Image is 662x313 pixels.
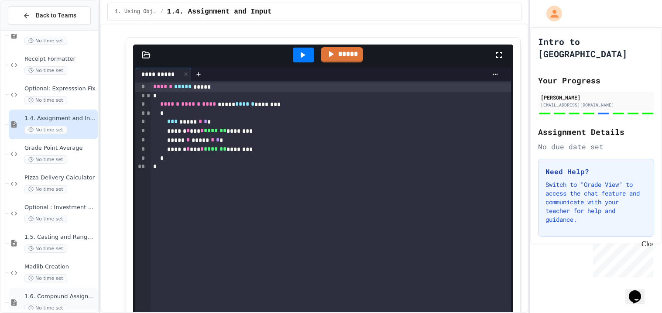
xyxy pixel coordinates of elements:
h2: Assignment Details [538,126,654,138]
div: [EMAIL_ADDRESS][DOMAIN_NAME] [541,102,652,108]
iframe: chat widget [625,278,653,304]
span: No time set [24,185,67,193]
span: 1. Using Objects and Methods [115,8,157,15]
span: No time set [24,96,67,104]
span: Optional: Expresssion Fix [24,85,96,93]
div: My Account [537,3,564,24]
span: 1.6. Compound Assignment Operators [24,293,96,300]
div: No due date set [538,141,654,152]
span: 1.4. Assignment and Input [167,7,272,17]
h1: Intro to [GEOGRAPHIC_DATA] [538,35,654,60]
p: Switch to "Grade View" to access the chat feature and communicate with your teacher for help and ... [545,180,647,224]
iframe: chat widget [590,240,653,277]
span: 1.4. Assignment and Input [24,115,96,122]
button: Back to Teams [8,6,91,25]
span: Receipt Formatter [24,55,96,63]
h3: Need Help? [545,166,647,177]
div: Chat with us now!Close [3,3,60,55]
span: 1.5. Casting and Ranges of Values [24,234,96,241]
span: Grade Point Average [24,144,96,152]
h2: Your Progress [538,74,654,86]
span: Pizza Delivery Calculator [24,174,96,182]
span: Madlib Creation [24,263,96,271]
span: No time set [24,126,67,134]
span: No time set [24,155,67,164]
span: No time set [24,244,67,253]
span: No time set [24,274,67,282]
span: Optional : Investment Portfolio Tracker [24,204,96,211]
span: No time set [24,304,67,312]
span: No time set [24,215,67,223]
span: No time set [24,37,67,45]
span: No time set [24,66,67,75]
div: [PERSON_NAME] [541,93,652,101]
span: / [160,8,163,15]
span: Back to Teams [36,11,76,20]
